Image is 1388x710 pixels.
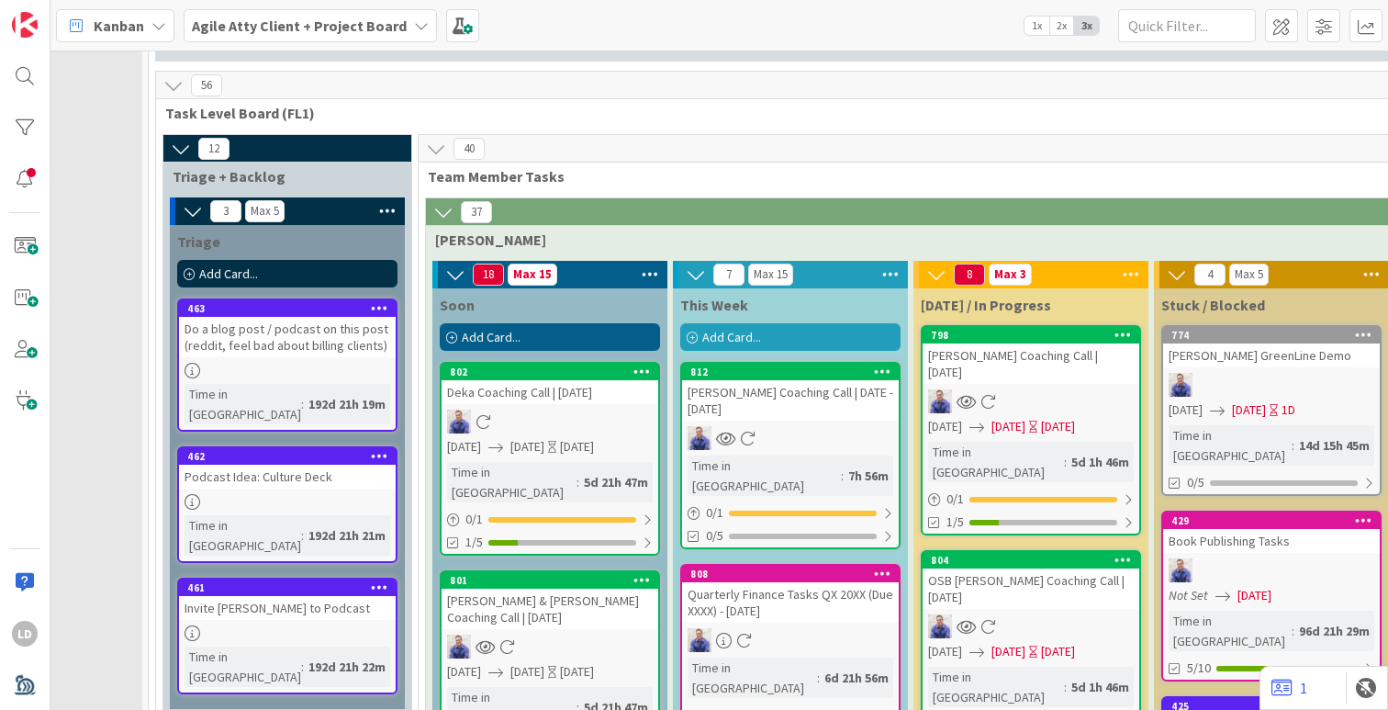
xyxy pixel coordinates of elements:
a: 798[PERSON_NAME] Coaching Call | [DATE]JG[DATE][DATE][DATE]Time in [GEOGRAPHIC_DATA]:5d 1h 46m0/11/5 [921,325,1141,535]
span: 18 [473,264,504,286]
div: 802 [442,364,658,380]
div: 461 [187,581,396,594]
div: 808 [690,568,899,580]
img: JG [688,426,711,450]
div: Time in [GEOGRAPHIC_DATA] [185,647,301,687]
div: JG [442,410,658,434]
div: Max 5 [251,207,279,216]
div: 462 [187,450,396,463]
div: 6d 21h 56m [820,668,893,688]
img: JG [447,635,471,659]
img: JG [928,614,952,638]
div: JG [923,389,1139,413]
div: JG [442,635,658,659]
div: 429 [1163,513,1380,529]
div: 798 [923,327,1139,344]
div: 5d 1h 46m [1067,452,1134,472]
span: Soon [440,296,475,314]
div: 5d 21h 47m [579,472,653,492]
span: : [576,472,579,492]
div: Deka Coaching Call | [DATE] [442,380,658,404]
div: JG [923,614,1139,638]
div: 463 [187,302,396,315]
div: 804 [923,552,1139,569]
div: Podcast Idea: Culture Deck [179,465,396,489]
div: 461 [179,580,396,596]
div: 808Quarterly Finance Tasks QX 20XX (Due XXXX) - [DATE] [682,566,899,623]
div: Quarterly Finance Tasks QX 20XX (Due XXXX) - [DATE] [682,582,899,623]
span: : [301,394,304,414]
span: 40 [453,138,485,160]
span: 1/5 [465,533,483,552]
span: 2x [1049,17,1074,35]
span: 37 [461,201,492,223]
div: 798[PERSON_NAME] Coaching Call | [DATE] [923,327,1139,384]
span: Kanban [94,15,144,37]
span: 0/5 [1187,473,1204,492]
a: 429Book Publishing TasksJGNot Set[DATE]Time in [GEOGRAPHIC_DATA]:96d 21h 29m5/10 [1161,511,1382,682]
img: JG [447,410,471,434]
div: 0/1 [442,508,658,531]
span: [DATE] [1237,586,1271,605]
div: 774 [1163,327,1380,344]
span: 0/5 [706,526,723,546]
div: Do a blog post / podcast on this post (reddit, feel bad about billing clients) [179,317,396,357]
div: 801 [450,574,658,587]
div: 812 [682,364,899,380]
b: Agile Atty Client + Project Board [192,17,407,35]
span: : [301,525,304,546]
img: Visit kanbanzone.com [12,12,38,38]
div: 463 [179,300,396,317]
div: 804OSB [PERSON_NAME] Coaching Call | [DATE] [923,552,1139,609]
div: 461Invite [PERSON_NAME] to Podcast [179,580,396,620]
span: [DATE] [510,437,544,456]
span: [DATE] [447,662,481,682]
span: Team Member Tasks [428,167,1380,186]
div: Time in [GEOGRAPHIC_DATA] [185,384,301,424]
div: 0/1 [682,502,899,524]
div: Max 15 [513,270,552,279]
input: Quick Filter... [1118,9,1256,42]
div: 192d 21h 22m [304,657,390,677]
span: : [1064,677,1067,697]
span: This Week [680,296,748,314]
a: 462Podcast Idea: Culture DeckTime in [GEOGRAPHIC_DATA]:192d 21h 21m [177,446,397,563]
img: JG [1169,558,1192,582]
span: [DATE] [928,642,962,661]
span: 7 [713,264,744,286]
span: 0 / 1 [706,503,723,523]
div: [DATE] [560,437,594,456]
div: [PERSON_NAME] Coaching Call | DATE - [DATE] [682,380,899,421]
span: [DATE] [991,417,1025,436]
a: 774[PERSON_NAME] GreenLine DemoJG[DATE][DATE]1DTime in [GEOGRAPHIC_DATA]:14d 15h 45m0/5 [1161,325,1382,496]
div: Time in [GEOGRAPHIC_DATA] [1169,425,1292,466]
div: 192d 21h 19m [304,394,390,414]
div: JG [1163,373,1380,397]
span: : [1292,435,1294,456]
span: [DATE] [447,437,481,456]
span: : [1064,452,1067,472]
div: [PERSON_NAME] & [PERSON_NAME] Coaching Call | [DATE] [442,589,658,629]
div: 812[PERSON_NAME] Coaching Call | DATE - [DATE] [682,364,899,421]
div: Book Publishing Tasks [1163,529,1380,553]
span: : [1292,621,1294,641]
div: JG [1163,558,1380,582]
span: 12 [198,138,229,160]
div: Max 3 [994,270,1026,279]
span: Triage + Backlog [173,167,388,186]
span: 1/5 [946,513,964,532]
div: 462 [179,448,396,465]
span: 3x [1074,17,1099,35]
span: [DATE] [1169,400,1203,420]
span: Stuck / Blocked [1161,296,1265,314]
div: 0/1 [923,488,1139,511]
div: 96d 21h 29m [1294,621,1374,641]
div: Invite [PERSON_NAME] to Podcast [179,596,396,620]
span: 8 [954,264,985,286]
div: Time in [GEOGRAPHIC_DATA] [928,667,1064,707]
span: [DATE] [1232,400,1266,420]
div: 812 [690,366,899,378]
div: 802Deka Coaching Call | [DATE] [442,364,658,404]
span: 4 [1194,264,1226,286]
div: JG [682,628,899,652]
